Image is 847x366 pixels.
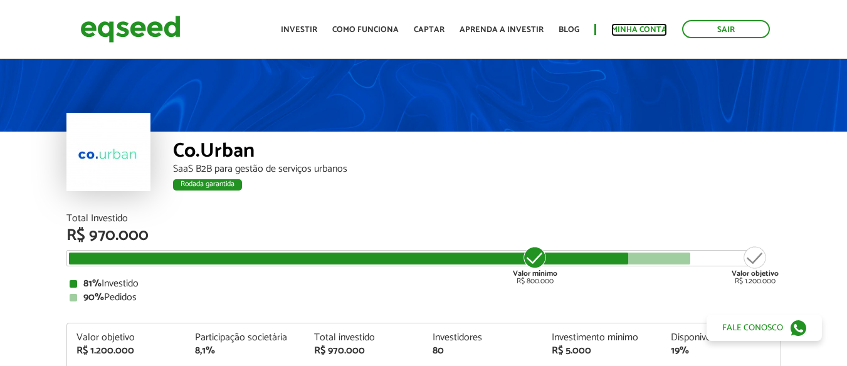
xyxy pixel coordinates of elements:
img: EqSeed [80,13,181,46]
div: Investimento mínimo [552,333,652,343]
a: Investir [281,26,317,34]
div: R$ 970.000 [66,227,781,244]
div: Rodada garantida [173,179,242,191]
strong: 81% [83,275,102,292]
div: 19% [671,346,771,356]
a: Captar [414,26,445,34]
div: 80 [433,346,533,356]
a: Como funciona [332,26,399,34]
strong: Valor objetivo [732,268,779,280]
strong: Valor mínimo [513,268,557,280]
div: R$ 1.200.000 [76,346,177,356]
div: Pedidos [70,293,778,303]
a: Fale conosco [707,315,822,341]
div: Investidores [433,333,533,343]
a: Minha conta [611,26,667,34]
a: Blog [559,26,579,34]
div: SaaS B2B para gestão de serviços urbanos [173,164,781,174]
div: Valor objetivo [76,333,177,343]
a: Sair [682,20,770,38]
div: Co.Urban [173,141,781,164]
div: R$ 970.000 [314,346,414,356]
div: 8,1% [195,346,295,356]
a: Aprenda a investir [460,26,544,34]
div: R$ 5.000 [552,346,652,356]
div: R$ 1.200.000 [732,245,779,285]
div: Investido [70,279,778,289]
div: Participação societária [195,333,295,343]
strong: 90% [83,289,104,306]
div: Total Investido [66,214,781,224]
div: R$ 800.000 [512,245,559,285]
div: Total investido [314,333,414,343]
